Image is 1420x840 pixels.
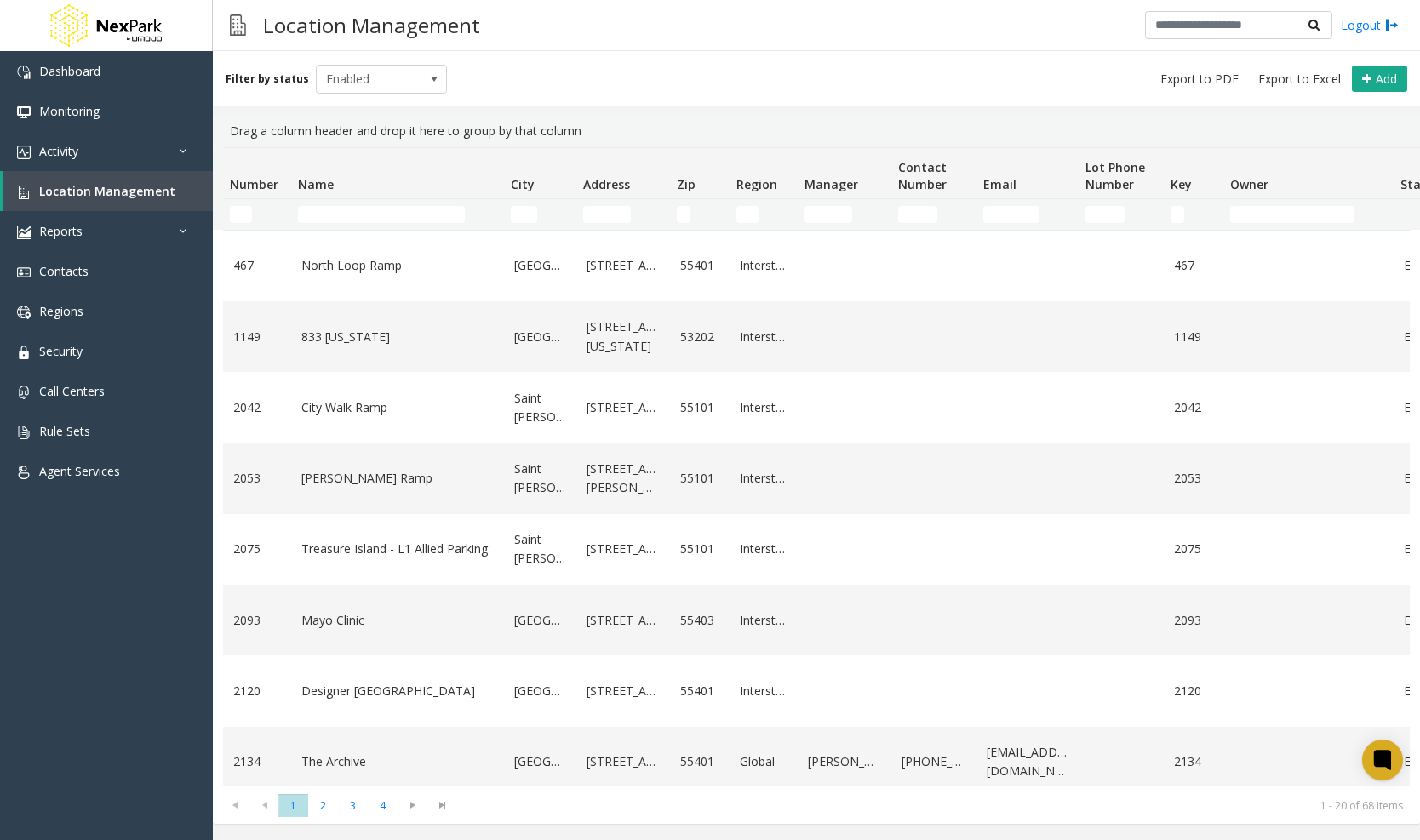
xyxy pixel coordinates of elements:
[278,794,308,817] span: Page 1
[514,682,566,700] a: [GEOGRAPHIC_DATA]
[576,199,670,230] td: Address Filter
[514,752,566,771] a: [GEOGRAPHIC_DATA]
[368,794,398,817] span: Page 4
[587,317,660,356] a: [STREET_ADDRESS][US_STATE]
[514,389,566,427] a: Saint [PERSON_NAME]
[233,398,281,417] a: 2042
[740,328,787,346] a: Interstate
[301,469,494,488] a: [PERSON_NAME] Ramp
[301,682,494,700] a: Designer [GEOGRAPHIC_DATA]
[39,463,120,479] span: Agent Services
[976,199,1079,230] td: Email Filter
[39,63,100,79] span: Dashboard
[511,206,537,223] input: City Filter
[230,176,278,192] span: Number
[1174,256,1213,275] a: 467
[587,752,660,771] a: [STREET_ADDRESS]
[17,66,31,79] img: 'icon'
[504,199,576,230] td: City Filter
[1174,752,1213,771] a: 2134
[301,256,494,275] a: North Loop Ramp
[587,611,660,630] a: [STREET_ADDRESS]
[1085,159,1145,192] span: Lot Phone Number
[587,540,660,558] a: [STREET_ADDRESS]
[1174,328,1213,346] a: 1149
[317,66,421,93] span: Enabled
[233,540,281,558] a: 2075
[983,176,1016,192] span: Email
[740,469,787,488] a: Interstate
[740,540,787,558] a: Interstate
[467,798,1403,813] kendo-pager-info: 1 - 20 of 68 items
[1341,16,1399,34] a: Logout
[583,206,631,223] input: Address Filter
[1258,71,1341,88] span: Export to Excel
[740,611,787,630] a: Interstate
[1174,682,1213,700] a: 2120
[213,147,1420,786] div: Data table
[677,206,690,223] input: Zip Filter
[301,398,494,417] a: City Walk Ramp
[680,682,719,700] a: 55401
[1174,469,1213,488] a: 2053
[17,266,31,279] img: 'icon'
[223,199,291,230] td: Number Filter
[39,263,89,279] span: Contacts
[39,103,100,119] span: Monitoring
[39,223,83,239] span: Reports
[301,611,494,630] a: Mayo Clinic
[1171,206,1184,223] input: Key Filter
[1171,176,1192,192] span: Key
[39,183,175,199] span: Location Management
[1223,199,1394,230] td: Owner Filter
[680,398,719,417] a: 55101
[511,176,535,192] span: City
[1079,199,1164,230] td: Lot Phone Number Filter
[730,199,798,230] td: Region Filter
[587,398,660,417] a: [STREET_ADDRESS]
[39,423,90,439] span: Rule Sets
[902,752,966,771] a: [PHONE_NUMBER]
[1251,67,1348,91] button: Export to Excel
[1154,67,1245,91] button: Export to PDF
[736,176,777,192] span: Region
[301,328,494,346] a: 833 [US_STATE]
[401,798,424,812] span: Go to the next page
[736,206,759,223] input: Region Filter
[301,540,494,558] a: Treasure Island - L1 Allied Parking
[983,206,1039,223] input: Email Filter
[1376,71,1397,87] span: Add
[17,186,31,199] img: 'icon'
[680,256,719,275] a: 55401
[39,303,83,319] span: Regions
[740,398,787,417] a: Interstate
[233,328,281,346] a: 1149
[338,794,368,817] span: Page 3
[1164,199,1223,230] td: Key Filter
[233,469,281,488] a: 2053
[514,530,566,569] a: Saint [PERSON_NAME]
[17,426,31,439] img: 'icon'
[298,206,465,223] input: Name Filter
[1230,206,1354,223] input: Owner Filter
[17,466,31,479] img: 'icon'
[17,306,31,319] img: 'icon'
[1160,71,1239,88] span: Export to PDF
[17,346,31,359] img: 'icon'
[587,682,660,700] a: [STREET_ADDRESS]
[677,176,696,192] span: Zip
[808,752,881,771] a: [PERSON_NAME]
[1174,540,1213,558] a: 2075
[1352,66,1407,93] button: Add
[587,460,660,498] a: [STREET_ADDRESS][PERSON_NAME]
[298,176,334,192] span: Name
[3,171,213,211] a: Location Management
[514,256,566,275] a: [GEOGRAPHIC_DATA]
[583,176,630,192] span: Address
[431,798,454,812] span: Go to the last page
[898,159,947,192] span: Contact Number
[291,199,504,230] td: Name Filter
[17,106,31,119] img: 'icon'
[17,146,31,159] img: 'icon'
[230,206,252,223] input: Number Filter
